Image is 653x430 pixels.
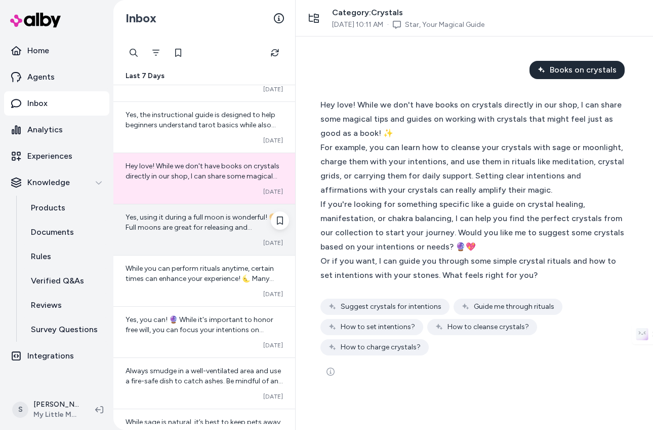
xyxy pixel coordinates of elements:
[126,264,280,324] span: While you can perform rituals anytime, certain times can enhance your experience! 🌜 Many people c...
[27,150,72,162] p: Experiences
[4,91,109,116] a: Inbox
[263,239,283,247] span: [DATE]
[21,220,109,244] a: Documents
[263,392,283,401] span: [DATE]
[33,410,79,420] span: My Little Magic Shop
[21,196,109,220] a: Products
[332,7,484,19] span: Category: Crystals
[4,170,109,195] button: Knowledge
[27,350,74,362] p: Integrations
[31,324,98,336] p: Survey Questions
[146,43,166,63] button: Filter
[33,400,79,410] p: [PERSON_NAME]
[4,39,109,63] a: Home
[126,315,280,385] span: Yes, you can! 🔮 While it's important to honor free will, you can focus your intentions on attract...
[4,344,109,368] a: Integrations
[341,302,441,312] span: Suggest crystals for intentions
[263,136,283,145] span: [DATE]
[332,20,383,30] span: [DATE] 10:11 AM
[27,45,49,57] p: Home
[31,250,51,263] p: Rules
[31,299,62,311] p: Reviews
[27,176,70,189] p: Knowledge
[320,197,628,254] div: If you're looking for something specific like a guide on crystal healing, manifestation, or chakr...
[113,204,295,255] a: Yes, using it during a full moon is wonderful! 🌕 Full moons are great for releasing and manifesti...
[113,306,295,357] a: Yes, you can! 🔮 While it's important to honor free will, you can focus your intentions on attract...
[126,71,165,81] span: Last 7 Days
[126,213,277,262] span: Yes, using it during a full moon is wonderful! 🌕 Full moons are great for releasing and manifesti...
[113,101,295,153] a: Yes, the instructional guide is designed to help beginners understand tarot basics while also off...
[126,367,283,396] span: Always smudge in a well-ventilated area and use a fire-safe dish to catch ashes. Be mindful of an...
[113,255,295,306] a: While you can perform rituals anytime, certain times can enhance your experience! 🌜 Many people c...
[12,402,28,418] span: S
[21,244,109,269] a: Rules
[405,20,484,30] a: Star, Your Magical Guide
[320,140,628,197] div: For example, you can learn how to cleanse your crystals with sage or moonlight, charge them with ...
[263,188,283,196] span: [DATE]
[320,98,628,140] div: Hey love! While we don't have books on crystals directly in our shop, I can share some magical ti...
[320,362,341,382] button: See more
[126,162,283,363] span: Hey love! While we don't have books on crystals directly in our shop, I can share some magical ti...
[341,322,415,332] span: How to set intentions?
[4,65,109,89] a: Agents
[4,118,109,142] a: Analytics
[550,64,617,76] span: Books on crystals
[31,275,84,287] p: Verified Q&As
[474,302,554,312] span: Guide me through rituals
[27,124,63,136] p: Analytics
[341,342,421,352] span: How to charge crystals?
[263,290,283,298] span: [DATE]
[126,11,156,26] h2: Inbox
[113,153,295,204] a: Hey love! While we don't have books on crystals directly in our shop, I can share some magical ti...
[263,85,283,93] span: [DATE]
[27,71,55,83] p: Agents
[263,341,283,349] span: [DATE]
[113,357,295,409] a: Always smudge in a well-ventilated area and use a fire-safe dish to catch ashes. Be mindful of an...
[31,226,74,238] p: Documents
[31,202,65,214] p: Products
[27,97,48,110] p: Inbox
[4,144,109,168] a: Experiences
[126,111,276,150] span: Yes, the instructional guide is designed to help beginners understand tarot basics while also off...
[6,393,87,426] button: S[PERSON_NAME]My Little Magic Shop
[21,293,109,317] a: Reviews
[10,13,61,27] img: alby Logo
[387,20,389,30] span: ·
[447,322,529,332] span: How to cleanse crystals?
[265,43,285,63] button: Refresh
[21,317,109,342] a: Survey Questions
[320,254,628,282] div: Or if you want, I can guide you through some simple crystal rituals and how to set intentions wit...
[21,269,109,293] a: Verified Q&As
